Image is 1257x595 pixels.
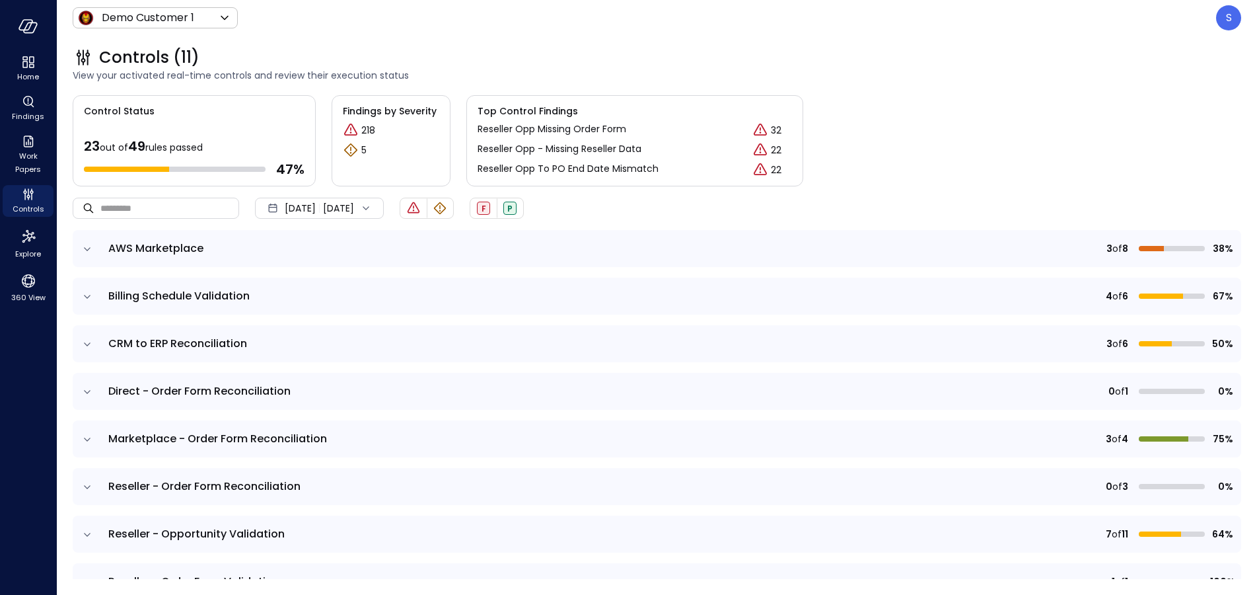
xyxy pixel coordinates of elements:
button: expand row [81,528,94,541]
span: Billing Schedule Validation [108,288,250,303]
div: Critical [752,142,768,158]
span: 0% [1210,479,1233,494]
p: Reseller Opp - Missing Reseller Data [478,142,641,156]
span: 6 [1122,337,1128,351]
span: 3 [1106,337,1112,351]
div: Explore [3,225,54,262]
img: Icon [78,10,94,26]
p: 22 [771,143,781,157]
span: 1 [1112,575,1115,589]
div: Warning [343,142,359,158]
div: Controls [3,185,54,217]
span: Top Control Findings [478,104,792,118]
span: 67% [1210,289,1233,303]
button: expand row [81,290,94,303]
span: of [1112,432,1122,446]
span: 64% [1210,527,1233,541]
span: 100% [1210,575,1233,589]
span: 75% [1210,432,1233,446]
span: 3 [1106,432,1112,446]
div: Critical [752,162,768,178]
span: of [1112,289,1122,303]
span: of [1112,479,1122,494]
span: 6 [1122,289,1128,303]
div: Critical [406,201,421,216]
p: Reseller Opp Missing Order Form [478,122,626,136]
span: Home [17,70,39,83]
span: Controls [13,202,44,216]
button: expand row [81,243,94,256]
button: expand row [81,576,94,589]
div: Home [3,53,54,85]
div: 360 View [3,270,54,305]
span: out of [100,141,128,154]
span: 360 View [11,291,46,304]
span: of [1115,575,1125,589]
span: 0 [1108,384,1115,399]
p: 22 [771,163,781,177]
span: Reseller - Order Form Reconciliation [108,479,301,494]
span: 11 [1122,527,1128,541]
button: expand row [81,481,94,494]
span: 3 [1122,479,1128,494]
span: Reseller - Order Form Validation [108,574,279,589]
p: 218 [361,124,375,138]
a: Reseller Opp To PO End Date Mismatch [478,162,659,178]
span: 8 [1122,241,1128,256]
span: 23 [84,137,100,155]
a: Reseller Opp - Missing Reseller Data [478,142,641,158]
span: F [482,203,486,214]
span: 50% [1210,337,1233,351]
span: Marketplace - Order Form Reconciliation [108,431,327,446]
div: Findings [3,93,54,124]
span: AWS Marketplace [108,241,203,256]
span: CRM to ERP Reconciliation [108,336,247,351]
a: Reseller Opp Missing Order Form [478,122,626,138]
span: Reseller - Opportunity Validation [108,526,285,541]
span: of [1115,384,1125,399]
span: 7 [1106,527,1112,541]
div: Critical [343,122,359,138]
span: of [1112,527,1122,541]
span: Findings by Severity [343,104,439,118]
div: Steve Sovik [1216,5,1241,30]
span: 47 % [276,161,305,178]
span: P [507,203,513,214]
p: 32 [771,124,781,138]
span: 1 [1125,575,1128,589]
p: Reseller Opp To PO End Date Mismatch [478,162,659,176]
span: 4 [1106,289,1112,303]
span: 49 [128,137,145,155]
span: Work Papers [8,149,48,176]
span: Explore [15,247,41,260]
div: Critical [752,122,768,138]
div: Work Papers [3,132,54,177]
span: of [1112,337,1122,351]
span: Control Status [73,96,155,118]
p: Demo Customer 1 [102,10,194,26]
span: 3 [1106,241,1112,256]
span: Direct - Order Form Reconciliation [108,383,291,399]
span: 1 [1125,384,1128,399]
span: 0 [1106,479,1112,494]
div: Failed [477,202,490,215]
span: [DATE] [285,201,316,216]
span: of [1112,241,1122,256]
button: expand row [81,385,94,399]
span: View your activated real-time controls and review their execution status [73,68,1241,83]
button: expand row [81,338,94,351]
p: 5 [361,143,367,157]
p: S [1226,10,1232,26]
span: 0% [1210,384,1233,399]
div: Warning [433,201,447,216]
span: Findings [12,110,44,123]
span: 38% [1210,241,1233,256]
button: expand row [81,433,94,446]
span: Controls (11) [99,47,199,68]
div: Passed [503,202,517,215]
span: 4 [1122,432,1128,446]
span: rules passed [145,141,203,154]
